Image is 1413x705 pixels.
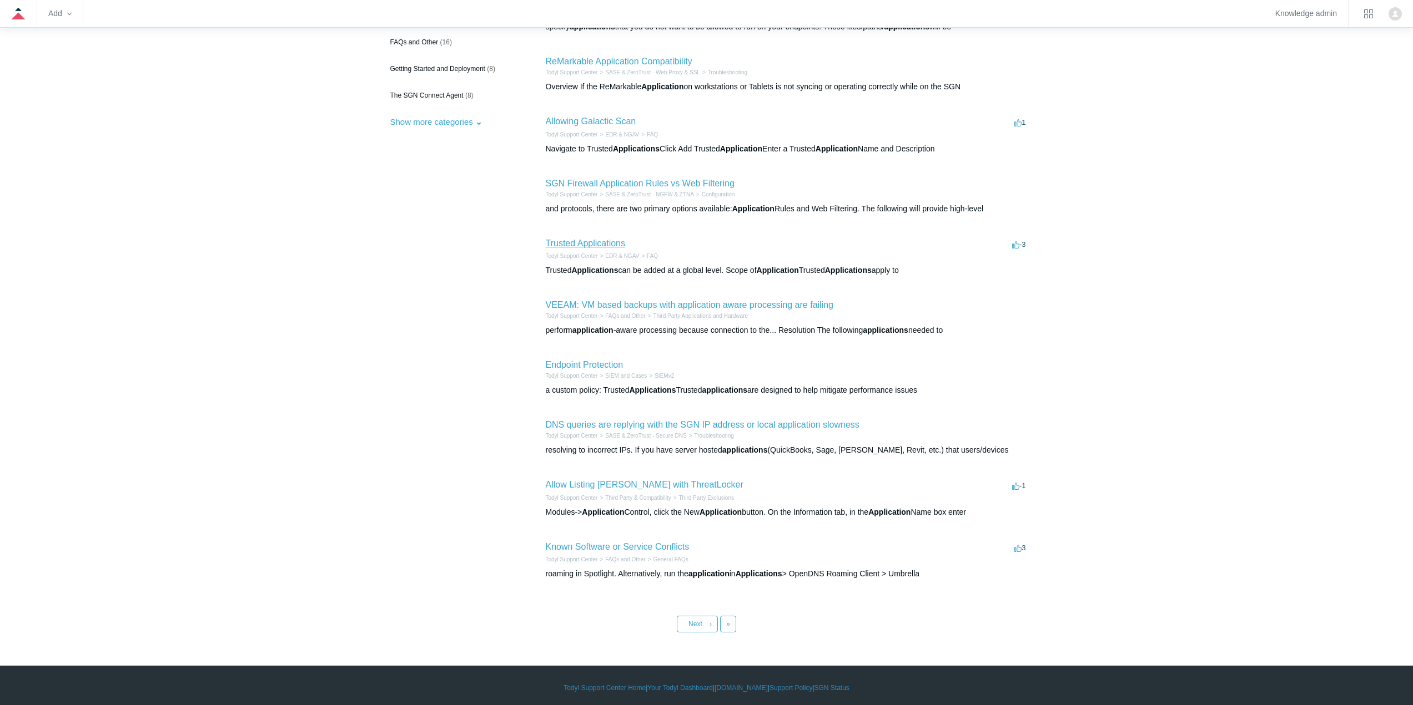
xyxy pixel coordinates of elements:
[546,506,1029,518] div: Modules-> Control, click the New button. On the Information tab, in the Name box enter
[710,620,712,628] span: ›
[571,266,618,275] em: Applications
[546,420,859,429] a: DNS queries are replying with the SGN IP address or local application slowness
[597,372,647,380] li: SIEM and Cases
[546,130,598,139] li: Todyl Support Center
[732,204,775,213] em: Application
[546,568,1029,580] div: roaming in Spotlight. Alternatively, run the in > OpenDNS Roaming Client > Umbrella
[605,495,671,501] a: Third Party & Compatibility
[390,65,485,73] span: Getting Started and Deployment
[546,203,1029,215] div: and protocols, there are two primary options available: Rules and Web Filtering. The following wi...
[385,32,514,53] a: FAQs and Other (16)
[546,433,598,439] a: Todyl Support Center
[546,373,598,379] a: Todyl Support Center
[1012,481,1026,490] span: -1
[546,444,1029,456] div: resolving to incorrect IPs. If you have server hosted (QuickBooks, Sage, [PERSON_NAME], Revit, et...
[720,144,762,153] em: Application
[629,386,676,394] em: Applications
[1275,11,1337,17] a: Knowledge admin
[655,373,674,379] a: SIEMv2
[385,683,1029,693] div: | | | |
[440,38,452,46] span: (16)
[546,384,1029,396] div: a custom policy: Trusted Trusted are designed to help mitigate performance issues
[546,312,598,320] li: Todyl Support Center
[722,445,768,454] em: applications
[1012,240,1026,248] span: -3
[597,555,645,564] li: FAQs and Other
[546,556,598,562] a: Todyl Support Center
[546,495,598,501] a: Todyl Support Center
[605,69,700,75] a: SASE & ZeroTrust - Web Proxy & SSL
[546,265,1029,276] div: Trusted can be added at a global level. Scope of Trusted apply to
[546,313,598,319] a: Todyl Support Center
[605,556,645,562] a: FAQs and Other
[605,373,647,379] a: SIEM and Cases
[647,253,658,259] a: FAQ
[647,372,674,380] li: SIEMv2
[868,508,911,516] em: Application
[1389,7,1402,21] zd-hc-trigger: Click your profile icon to open the profile menu
[546,190,598,199] li: Todyl Support Center
[546,179,735,188] a: SGN Firewall Application Rules vs Web Filtering
[726,620,730,628] span: »
[646,555,688,564] li: General FAQs
[597,494,671,502] li: Third Party & Compatibility
[1014,118,1025,126] span: 1
[546,116,636,126] a: Allowing Galactic Scan
[597,252,639,260] li: EDR & NGAV
[671,494,734,502] li: Third Party Exclusions
[546,360,623,369] a: Endpoint Protection
[546,480,743,489] a: Allow Listing [PERSON_NAME] with ThreatLocker
[572,326,614,334] em: application
[688,569,730,578] em: application
[653,556,688,562] a: General FAQs
[687,432,734,440] li: Troubleshooting
[597,432,686,440] li: SASE & ZeroTrust - Secure DNS
[546,494,598,502] li: Todyl Support Center
[546,69,598,75] a: Todyl Support Center
[694,433,733,439] a: Troubleshooting
[639,130,658,139] li: FAQ
[605,191,694,197] a: SASE & ZeroTrust - NGFW & ZTNA
[863,326,908,334] em: applications
[639,252,658,260] li: FAQ
[597,190,694,199] li: SASE & ZeroTrust - NGFW & ZTNA
[688,620,702,628] span: Next
[694,190,735,199] li: Configuration
[546,143,1029,155] div: Navigate to Trusted Click Add Trusted Enter a Trusted Name and Description
[546,432,598,440] li: Todyl Support Center
[597,68,700,77] li: SASE & ZeroTrust - Web Proxy & SSL
[546,300,834,310] a: VEEAM: VM based backups with application aware processing are failing
[605,433,686,439] a: SASE & ZeroTrust - Secure DNS
[487,65,495,73] span: (8)
[702,386,747,394] em: applications
[641,82,683,91] em: Application
[605,253,639,259] a: EDR & NGAV
[546,324,1029,336] div: perform -aware processing because connection to the... Resolution The following needed to
[770,683,812,693] a: Support Policy
[715,683,768,693] a: [DOMAIN_NAME]
[1389,7,1402,21] img: user avatar
[546,191,598,197] a: Todyl Support Center
[546,81,1029,93] div: Overview If the ReMarkable on workstations or Tablets is not syncing or operating correctly while...
[736,569,782,578] em: Applications
[647,683,712,693] a: Your Todyl Dashboard
[546,131,598,138] a: Todyl Support Center
[597,312,645,320] li: FAQs and Other
[613,144,660,153] em: Applications
[582,508,624,516] em: Application
[653,313,748,319] a: Third Party Applications and Hardware
[814,683,849,693] a: SGN Status
[1014,544,1025,552] span: 3
[700,68,747,77] li: Troubleshooting
[825,266,872,275] em: Applications
[465,92,474,99] span: (8)
[700,508,742,516] em: Application
[605,313,645,319] a: FAQs and Other
[647,131,658,138] a: FAQ
[546,239,625,248] a: Trusted Applications
[679,495,734,501] a: Third Party Exclusions
[546,57,692,66] a: ReMarkable Application Compatibility
[816,144,858,153] em: Application
[546,555,598,564] li: Todyl Support Center
[605,131,639,138] a: EDR & NGAV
